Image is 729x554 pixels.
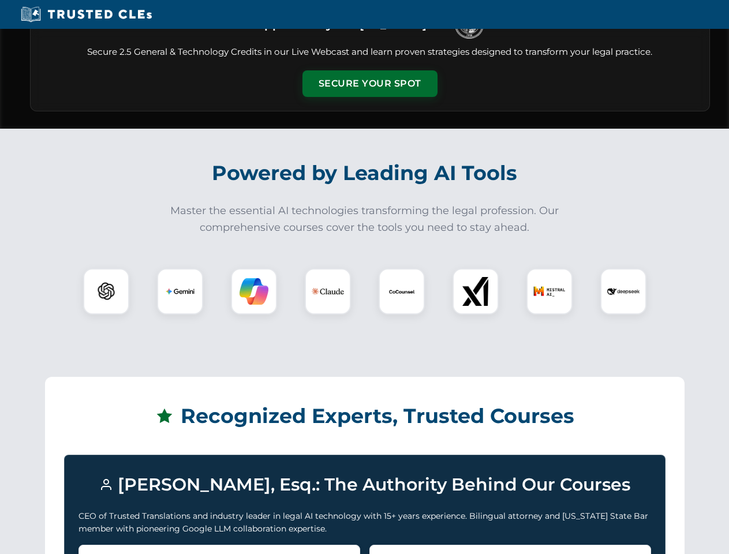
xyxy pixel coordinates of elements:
[163,203,567,236] p: Master the essential AI technologies transforming the legal profession. Our comprehensive courses...
[78,510,651,536] p: CEO of Trusted Translations and industry leader in legal AI technology with 15+ years experience....
[453,268,499,315] div: xAI
[157,268,203,315] div: Gemini
[78,469,651,500] h3: [PERSON_NAME], Esq.: The Authority Behind Our Courses
[526,268,573,315] div: Mistral AI
[302,70,438,97] button: Secure Your Spot
[240,277,268,306] img: Copilot Logo
[89,275,123,308] img: ChatGPT Logo
[387,277,416,306] img: CoCounsel Logo
[533,275,566,308] img: Mistral AI Logo
[600,268,646,315] div: DeepSeek
[64,396,666,436] h2: Recognized Experts, Trusted Courses
[305,268,351,315] div: Claude
[312,275,344,308] img: Claude Logo
[45,153,685,193] h2: Powered by Leading AI Tools
[231,268,277,315] div: Copilot
[83,268,129,315] div: ChatGPT
[379,268,425,315] div: CoCounsel
[44,46,696,59] p: Secure 2.5 General & Technology Credits in our Live Webcast and learn proven strategies designed ...
[166,277,195,306] img: Gemini Logo
[607,275,640,308] img: DeepSeek Logo
[461,277,490,306] img: xAI Logo
[17,6,155,23] img: Trusted CLEs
